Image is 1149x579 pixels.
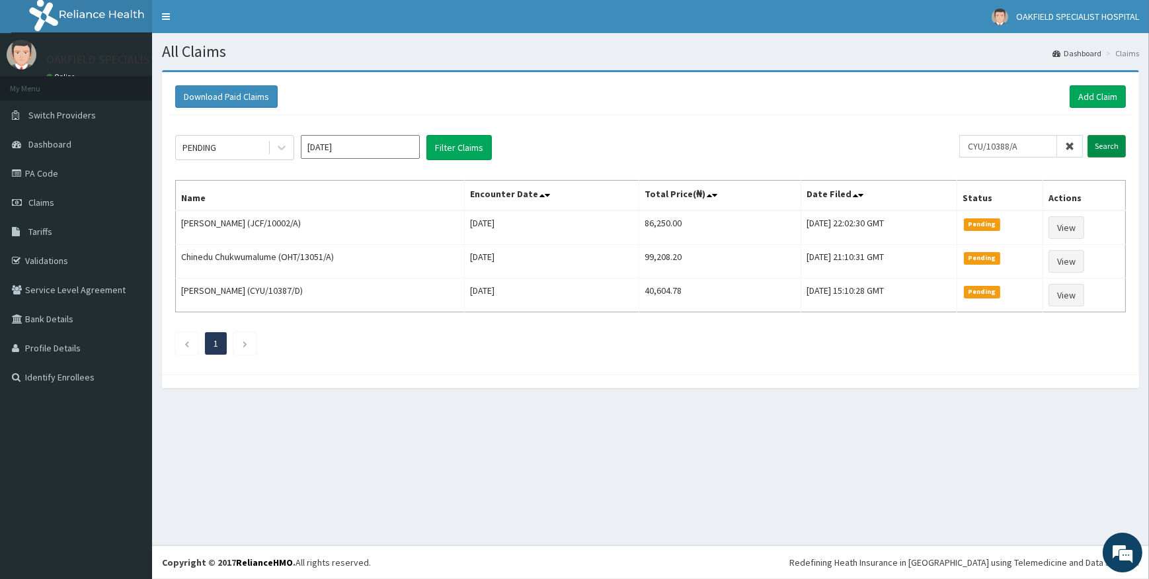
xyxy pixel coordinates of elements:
[1043,181,1125,211] th: Actions
[1070,85,1126,108] a: Add Claim
[801,181,957,211] th: Date Filed
[214,337,218,349] a: Page 1 is your current page
[1016,11,1139,22] span: OAKFIELD SPECIALIST HOSPITAL
[426,135,492,160] button: Filter Claims
[992,9,1008,25] img: User Image
[28,138,71,150] span: Dashboard
[236,557,293,568] a: RelianceHMO
[639,279,801,312] td: 40,604.78
[801,245,957,279] td: [DATE] 21:10:31 GMT
[182,141,216,154] div: PENDING
[176,181,465,211] th: Name
[964,286,1000,298] span: Pending
[184,337,190,349] a: Previous page
[964,218,1000,230] span: Pending
[964,252,1000,264] span: Pending
[639,245,801,279] td: 99,208.20
[46,54,212,66] p: OAKFIELD SPECIALIST HOSPITAL
[162,557,296,568] strong: Copyright © 2017 .
[242,337,248,349] a: Next page
[464,279,639,312] td: [DATE]
[176,279,465,312] td: [PERSON_NAME] (CYU/10387/D)
[28,226,52,238] span: Tariffs
[789,556,1139,569] div: Redefining Heath Insurance in [GEOGRAPHIC_DATA] using Telemedicine and Data Science!
[1103,48,1139,59] li: Claims
[464,181,639,211] th: Encounter Date
[1049,284,1084,306] a: View
[1049,250,1084,273] a: View
[801,279,957,312] td: [DATE] 15:10:28 GMT
[464,245,639,279] td: [DATE]
[162,43,1139,60] h1: All Claims
[957,181,1043,211] th: Status
[28,109,96,121] span: Switch Providers
[1049,216,1084,239] a: View
[959,135,1057,157] input: Search by HMO ID
[176,210,465,245] td: [PERSON_NAME] (JCF/10002/A)
[175,85,278,108] button: Download Paid Claims
[1088,135,1126,157] input: Search
[639,181,801,211] th: Total Price(₦)
[176,245,465,279] td: Chinedu Chukwumalume (OHT/13051/A)
[152,545,1149,579] footer: All rights reserved.
[801,210,957,245] td: [DATE] 22:02:30 GMT
[28,197,54,208] span: Claims
[7,40,36,69] img: User Image
[639,210,801,245] td: 86,250.00
[464,210,639,245] td: [DATE]
[301,135,420,159] input: Select Month and Year
[46,72,78,81] a: Online
[1052,48,1101,59] a: Dashboard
